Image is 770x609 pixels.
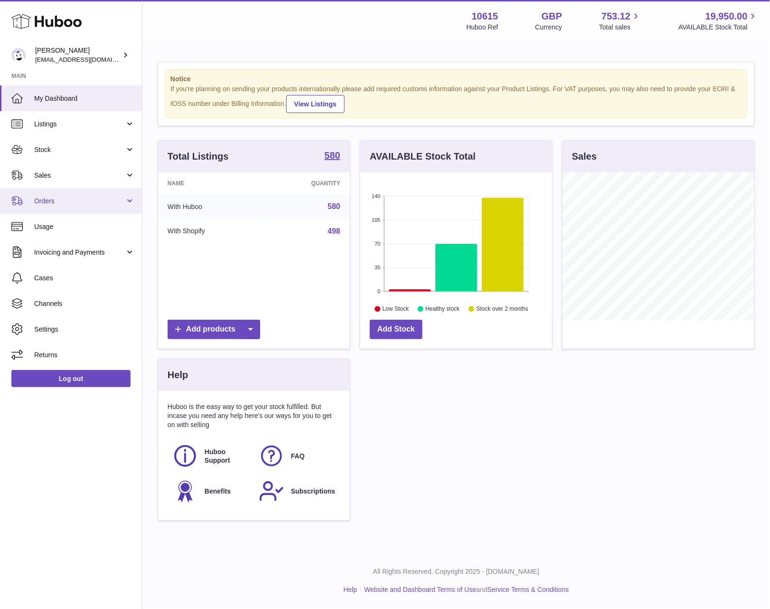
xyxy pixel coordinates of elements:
[205,447,248,466] span: Huboo Support
[361,586,569,595] li: and
[168,320,260,339] a: Add products
[168,150,229,163] h3: Total Listings
[158,219,262,244] td: With Shopify
[328,202,340,210] a: 580
[205,487,231,496] span: Benefits
[35,46,121,64] div: [PERSON_NAME]
[34,274,135,283] span: Cases
[34,325,135,334] span: Settings
[375,241,380,247] text: 70
[599,10,641,32] a: 753.12 Total sales
[383,305,409,312] text: Low Stock
[291,452,305,461] span: FAQ
[599,23,641,32] span: Total sales
[286,95,345,113] a: View Listings
[370,150,476,163] h3: AVAILABLE Stock Total
[170,75,742,84] strong: Notice
[372,217,380,223] text: 105
[172,478,249,504] a: Benefits
[375,265,380,270] text: 35
[11,48,26,62] img: fulfillment@fable.com
[34,145,125,154] span: Stock
[168,369,188,381] h3: Help
[572,150,597,163] h3: Sales
[364,586,476,594] a: Website and Dashboard Terms of Use
[34,299,135,308] span: Channels
[262,172,350,194] th: Quantity
[377,288,380,294] text: 0
[170,85,742,113] div: If you're planning on sending your products internationally please add required customs informati...
[467,23,498,32] div: Huboo Ref
[34,248,125,257] span: Invoicing and Payments
[172,443,249,469] a: Huboo Support
[34,94,135,103] span: My Dashboard
[35,56,140,63] span: [EMAIL_ADDRESS][DOMAIN_NAME]
[34,120,125,129] span: Listings
[259,478,336,504] a: Subscriptions
[34,222,135,231] span: Usage
[325,151,340,160] strong: 580
[472,10,498,23] strong: 10615
[678,23,759,32] span: AVAILABLE Stock Total
[370,320,423,339] a: Add Stock
[168,402,340,429] p: Huboo is the easy way to get your stock fulfilled. But incase you need any help here's our ways f...
[291,487,335,496] span: Subscriptions
[158,194,262,219] td: With Huboo
[34,197,125,206] span: Orders
[542,10,562,23] strong: GBP
[158,172,262,194] th: Name
[535,23,563,32] div: Currency
[705,10,748,23] span: 19,950.00
[34,351,135,360] span: Returns
[601,10,630,23] span: 753.12
[344,586,357,594] a: Help
[678,10,759,32] a: 19,950.00 AVAILABLE Stock Total
[425,305,460,312] text: Healthy stock
[325,151,340,162] a: 580
[477,305,528,312] text: Stock over 2 months
[34,171,125,180] span: Sales
[150,567,762,576] p: All Rights Reserved. Copyright 2025 - [DOMAIN_NAME]
[372,193,380,199] text: 140
[259,443,336,469] a: FAQ
[11,370,131,387] a: Log out
[488,586,569,594] a: Service Terms & Conditions
[328,227,340,235] a: 498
